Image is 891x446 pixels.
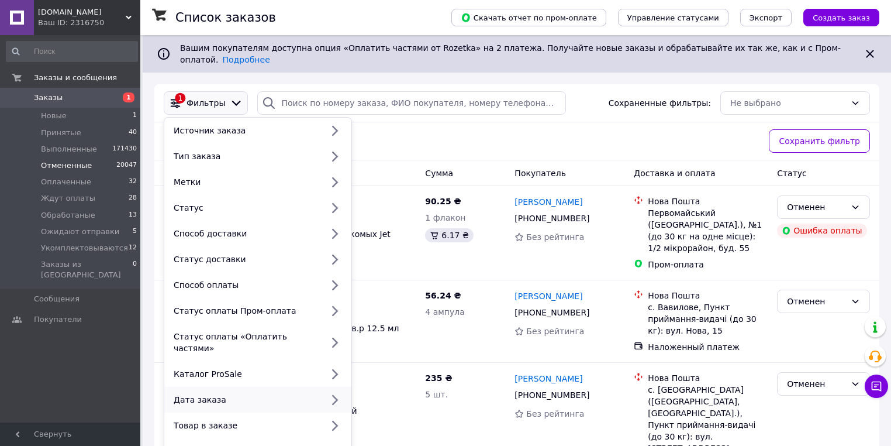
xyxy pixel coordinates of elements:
[169,228,322,239] div: Способ доставки
[648,259,768,270] div: Пром-оплата
[112,144,137,155] span: 171430
[526,232,584,242] span: Без рейтинга
[730,97,846,109] div: Не выбрано
[514,373,582,385] a: [PERSON_NAME]
[769,129,870,153] button: Сохранить фильтр
[514,214,589,223] span: [PHONE_NUMBER]
[223,55,270,64] a: Подробнее
[648,195,768,207] div: Нова Пошта
[787,295,846,308] div: Отменен
[787,201,846,214] div: Отменен
[425,390,448,399] span: 5 шт.
[648,301,768,337] div: с. Вавилове, Пункт приймання-видачі (до 30 кг): вул. Нова, 15
[425,169,453,178] span: Сумма
[180,43,841,64] span: Вашим покупателям доступна опция «Оплатить частями от Rozetka» на 2 платежа. Получайте новые зака...
[187,97,225,109] span: Фильтры
[133,227,137,237] span: 5
[461,12,597,23] span: Скачать отчет по пром-оплате
[777,169,807,178] span: Статус
[129,193,137,204] span: 28
[232,229,391,251] a: Дихлофос от бытовых насекомых Jet super красный 330 мл
[34,294,80,304] span: Сообщения
[648,207,768,254] div: Первомайський ([GEOGRAPHIC_DATA].), №1 (до 30 кг на одне місце): 1/2 мікрорайон, буд. 55
[41,193,95,204] span: Ждут оплаты
[425,373,452,383] span: 235 ₴
[526,409,584,418] span: Без рейтинга
[116,160,137,171] span: 20047
[740,9,792,26] button: Экспорт
[627,13,719,22] span: Управление статусами
[648,341,768,353] div: Наложенный платеж
[750,13,782,22] span: Экспорт
[38,18,140,28] div: Ваш ID: 2316750
[129,243,137,253] span: 12
[41,144,97,155] span: Выполненные
[787,378,846,390] div: Отменен
[514,390,589,400] span: [PHONE_NUMBER]
[792,12,879,22] a: Создать заказ
[41,160,92,171] span: Отмененные
[34,73,117,83] span: Заказы и сообщения
[514,308,589,317] span: [PHONE_NUMBER]
[425,228,473,242] div: 6.17 ₴
[169,420,322,431] div: Товар в заказе
[425,213,465,222] span: 1 флакон
[813,13,870,22] span: Создать заказ
[257,91,566,115] input: Поиск по номеру заказа, ФИО покупателя, номеру телефона, Email, номеру накладной
[451,9,606,26] button: Скачать отчет по пром-оплате
[514,169,566,178] span: Покупатель
[129,210,137,221] span: 13
[175,11,276,25] h1: Список заказов
[169,394,322,406] div: Дата заказа
[648,372,768,384] div: Нова Пошта
[169,368,322,380] div: Каталог ProSale
[803,9,879,26] button: Создать заказ
[169,279,322,291] div: Способ оплаты
[41,243,128,253] span: Укомплектовываются
[425,197,461,206] span: 90.25 ₴
[169,125,322,136] div: Источник заказа
[169,202,322,214] div: Статус
[129,128,137,138] span: 40
[169,331,322,354] div: Статус оплаты «Оплатить частями»
[169,305,322,317] div: Статус оплаты Пром-оплата
[425,291,461,300] span: 56.24 ₴
[169,150,322,162] div: Тип заказа
[777,224,867,238] div: Ошибка оплаты
[514,290,582,302] a: [PERSON_NAME]
[609,97,711,109] span: Сохраненные фильтры:
[133,111,137,121] span: 1
[38,7,126,18] span: Agroretail.com.ua
[133,259,137,280] span: 0
[41,128,81,138] span: Принятые
[514,196,582,208] a: [PERSON_NAME]
[648,290,768,301] div: Нова Пошта
[779,135,860,147] span: Сохранить фильтр
[41,227,119,237] span: Ожидают отправки
[6,41,138,62] input: Поиск
[865,375,888,398] button: Чат с покупателем
[34,314,82,325] span: Покупатели
[618,9,728,26] button: Управление статусами
[41,210,95,221] span: Обработаные
[123,92,134,102] span: 1
[169,253,322,265] div: Статус доставки
[129,177,137,187] span: 32
[169,176,322,188] div: Метки
[634,169,715,178] span: Доставка и оплата
[526,327,584,336] span: Без рейтинга
[34,92,63,103] span: Заказы
[425,307,464,317] span: 4 ампула
[41,111,67,121] span: Новые
[41,177,91,187] span: Оплаченные
[41,259,133,280] span: Заказы из [GEOGRAPHIC_DATA]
